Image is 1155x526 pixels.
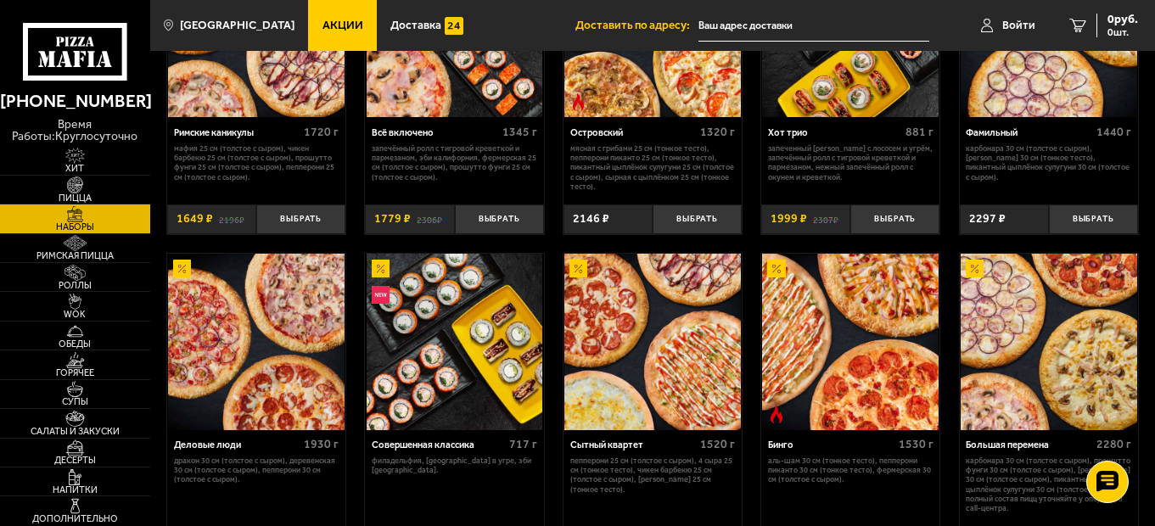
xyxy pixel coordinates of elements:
[905,125,934,139] span: 881 г
[177,213,213,225] span: 1649 ₽
[167,254,345,430] a: АкционныйДеловые люди
[1096,437,1131,451] span: 2280 г
[173,260,191,277] img: Акционный
[899,437,934,451] span: 1530 г
[575,20,698,31] span: Доставить по адресу:
[445,17,463,35] img: 15daf4d41897b9f0e9f617042186c801.svg
[365,254,543,430] a: АкционныйНовинкаСовершенная классика
[570,127,697,139] div: Островский
[174,439,300,451] div: Деловые люди
[390,20,441,31] span: Доставка
[372,127,498,139] div: Всё включено
[304,125,339,139] span: 1720 г
[768,439,894,451] div: Бинго
[767,406,785,423] img: Острое блюдо
[180,20,294,31] span: [GEOGRAPHIC_DATA]
[455,204,544,234] button: Выбрать
[966,439,1092,451] div: Большая перемена
[768,127,901,139] div: Хот трио
[961,254,1137,430] img: Большая перемена
[174,456,339,484] p: Дракон 30 см (толстое с сыром), Деревенская 30 см (толстое с сыром), Пепперони 30 см (толстое с с...
[570,143,736,192] p: Мясная с грибами 25 см (тонкое тесто), Пепперони Пиканто 25 см (тонкое тесто), Пикантный цыплёнок...
[762,254,939,430] img: Бинго
[966,143,1131,182] p: Карбонара 30 см (толстое с сыром), [PERSON_NAME] 30 см (тонкое тесто), Пикантный цыплёнок сулугун...
[372,143,537,182] p: Запечённый ролл с тигровой креветкой и пармезаном, Эби Калифорния, Фермерская 25 см (толстое с сы...
[1096,125,1131,139] span: 1440 г
[563,254,742,430] a: АкционныйСытный квартет
[761,254,939,430] a: АкционныйОстрое блюдоБинго
[372,286,390,304] img: Новинка
[960,254,1138,430] a: АкционныйБольшая перемена
[1107,27,1138,37] span: 0 шт.
[698,10,929,42] input: Ваш адрес доставки
[1002,20,1035,31] span: Войти
[850,204,939,234] button: Выбрать
[417,213,442,225] s: 2306 ₽
[767,260,785,277] img: Акционный
[569,260,587,277] img: Акционный
[372,260,390,277] img: Акционный
[771,213,807,225] span: 1999 ₽
[367,254,543,430] img: Совершенная классика
[570,456,736,494] p: Пепперони 25 см (толстое с сыром), 4 сыра 25 см (тонкое тесто), Чикен Барбекю 25 см (толстое с сы...
[502,125,537,139] span: 1345 г
[966,456,1131,513] p: Карбонара 30 см (толстое с сыром), Прошутто Фунги 30 см (толстое с сыром), [PERSON_NAME] 30 см (т...
[570,439,697,451] div: Сытный квартет
[653,204,742,234] button: Выбрать
[700,437,735,451] span: 1520 г
[569,93,587,111] img: Острое блюдо
[966,127,1092,139] div: Фамильный
[304,437,339,451] span: 1930 г
[174,143,339,182] p: Мафия 25 см (толстое с сыром), Чикен Барбекю 25 см (толстое с сыром), Прошутто Фунги 25 см (толст...
[768,456,934,484] p: Аль-Шам 30 см (тонкое тесто), Пепперони Пиканто 30 см (тонкое тесто), Фермерская 30 см (толстое с...
[219,213,244,225] s: 2196 ₽
[813,213,838,225] s: 2307 ₽
[573,213,609,225] span: 2146 ₽
[256,204,345,234] button: Выбрать
[174,127,300,139] div: Римские каникулы
[372,456,537,475] p: Филадельфия, [GEOGRAPHIC_DATA] в угре, Эби [GEOGRAPHIC_DATA].
[372,439,505,451] div: Совершенная классика
[969,213,1006,225] span: 2297 ₽
[564,254,741,430] img: Сытный квартет
[966,260,984,277] img: Акционный
[509,437,537,451] span: 717 г
[168,254,345,430] img: Деловые люди
[322,20,363,31] span: Акции
[1107,14,1138,25] span: 0 руб.
[700,125,735,139] span: 1320 г
[768,143,934,182] p: Запеченный [PERSON_NAME] с лососем и угрём, Запечённый ролл с тигровой креветкой и пармезаном, Не...
[374,213,411,225] span: 1779 ₽
[1049,204,1138,234] button: Выбрать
